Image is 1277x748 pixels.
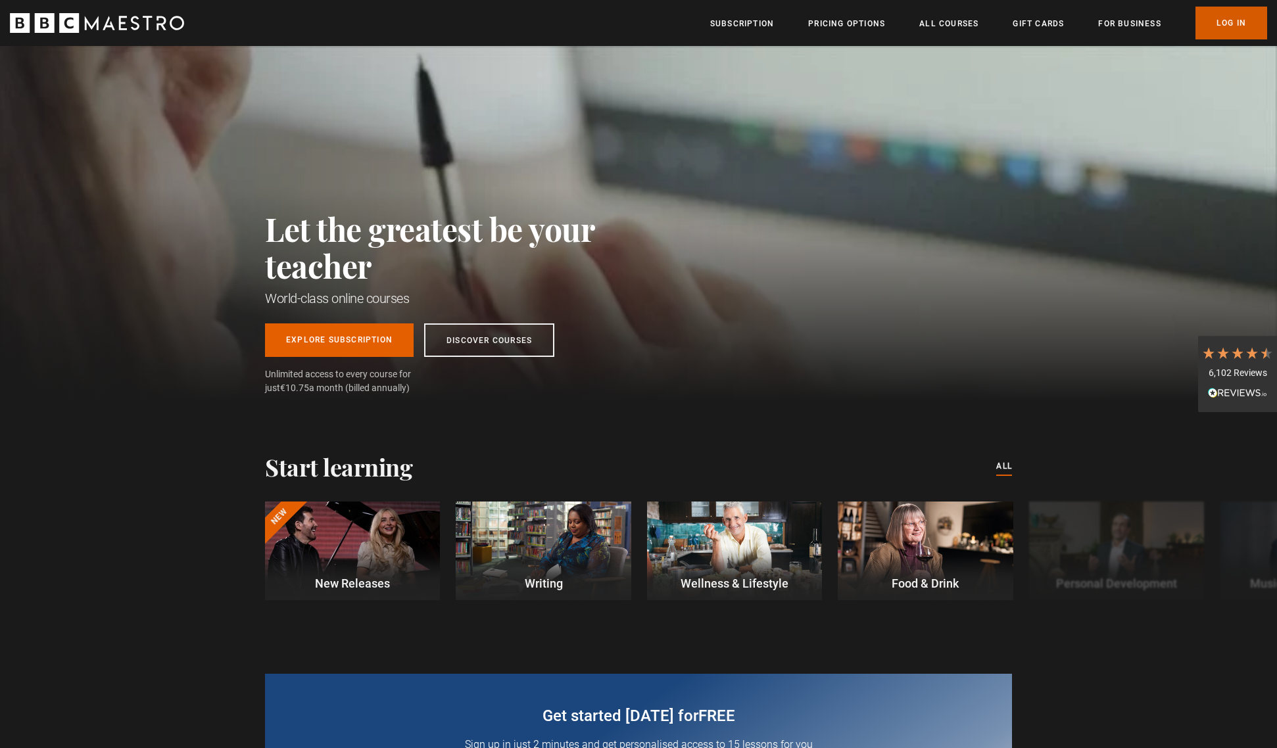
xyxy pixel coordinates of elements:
[1208,388,1267,397] img: REVIEWS.io
[838,502,1013,600] a: Food & Drink
[919,17,978,30] a: All Courses
[456,502,631,600] a: Writing
[710,17,774,30] a: Subscription
[265,574,440,592] p: New Releases
[1198,336,1277,412] div: 6,102 ReviewsRead All Reviews
[265,210,653,284] h2: Let the greatest be your teacher
[1195,7,1267,39] a: Log In
[710,7,1267,39] nav: Primary
[1201,367,1274,380] div: 6,102 Reviews
[1201,346,1274,360] div: 4.7 Stars
[265,323,414,357] a: Explore Subscription
[1029,574,1204,592] p: Personal Development
[265,502,440,600] a: New New Releases
[265,453,412,480] h2: Start learning
[1201,386,1274,402] div: Read All Reviews
[265,367,443,395] span: Unlimited access to every course for just a month (billed annually)
[647,502,822,600] a: Wellness & Lifestyle
[1029,502,1204,600] a: Personal Development
[456,574,631,592] p: Writing
[838,574,1013,592] p: Food & Drink
[424,323,554,357] a: Discover Courses
[10,13,184,33] svg: BBC Maestro
[280,383,309,393] span: €10.75
[1098,17,1161,30] a: For business
[808,17,885,30] a: Pricing Options
[996,459,1012,474] a: All
[647,574,822,592] p: Wellness & Lifestyle
[265,289,653,308] h1: World-class online courses
[1013,17,1064,30] a: Gift Cards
